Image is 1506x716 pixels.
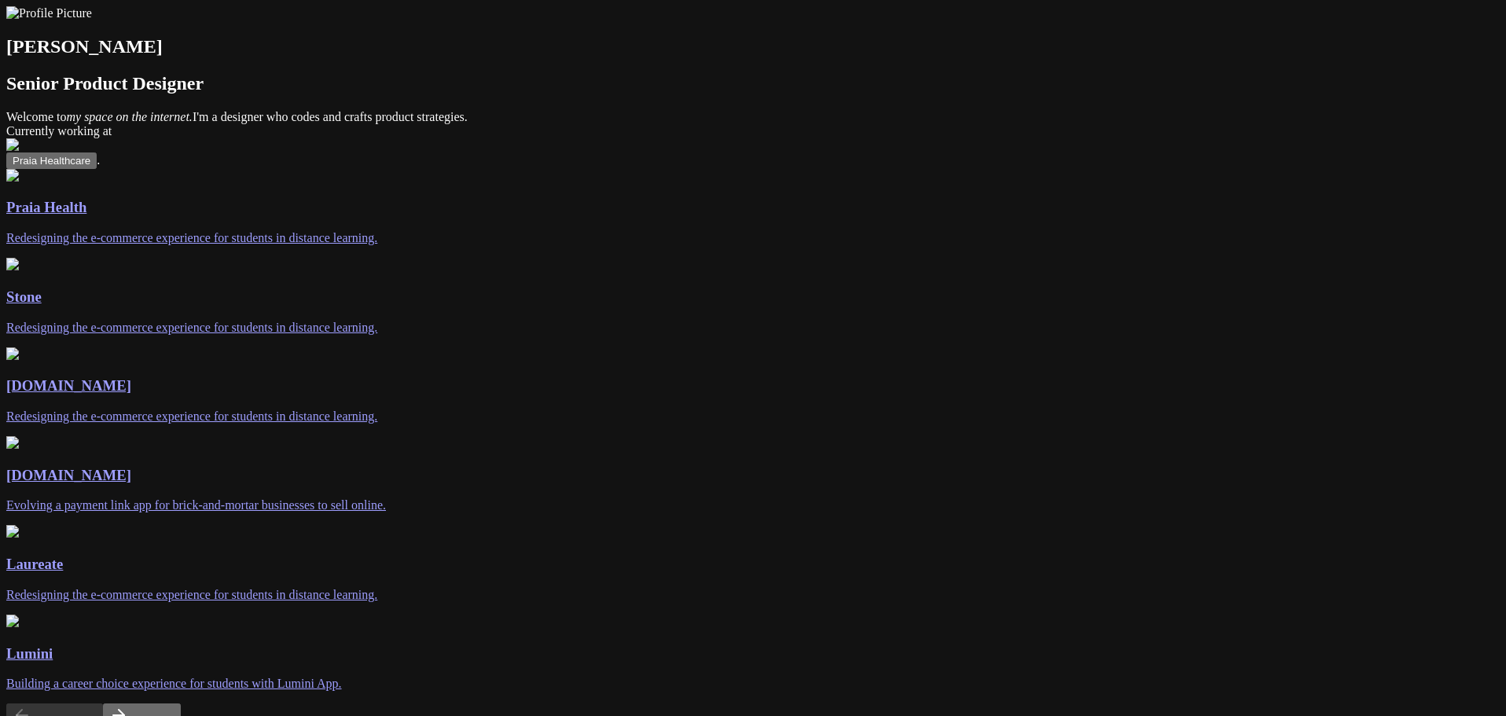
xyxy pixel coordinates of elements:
[6,258,1500,334] a: StoneRedesigning the e-commerce experience for students in distance learning.
[6,498,1500,512] p: Evolving a payment link app for brick-and-mortar businesses to sell online.
[6,169,1500,245] a: Praia HealthRedesigning the e-commerce experience for students in distance learning.
[6,199,1500,216] h3: Praia Health
[6,615,1500,691] a: LuminiBuilding a career choice experience for students with Lumini App.
[6,436,1500,512] a: [DOMAIN_NAME]Evolving a payment link app for brick-and-mortar businesses to sell online.
[6,436,19,449] img: linkme_home.png
[6,615,19,627] img: Thumbnail.png
[6,677,1500,691] p: Building a career choice experience for students with Lumini App.
[6,377,1500,395] h3: [DOMAIN_NAME]
[6,73,1500,94] h2: Senior Product Designer
[6,409,1500,424] p: Redesigning the e-commerce experience for students in distance learning.
[6,347,19,360] img: Laureate-Home-p-1080.png
[6,231,1500,245] p: Redesigning the e-commerce experience for students in distance learning.
[6,467,1500,484] h3: [DOMAIN_NAME]
[6,645,1500,663] h3: Lumini
[6,169,19,182] img: Laureate-Home-p-1080.png
[6,36,1500,57] h1: [PERSON_NAME]
[6,288,1500,306] h3: Stone
[6,152,97,169] button: Praia Healthcare
[6,525,19,538] img: Laureate-Home-p-1080.png
[66,110,192,123] em: my space on the internet.
[6,556,1500,573] h3: Laureate
[6,110,1500,167] span: Welcome to I'm a designer who codes and crafts product strategies. Currently working at .
[6,321,1500,335] p: Redesigning the e-commerce experience for students in distance learning.
[6,525,1500,601] a: LaureateRedesigning the e-commerce experience for students in distance learning.
[6,347,1500,424] a: [DOMAIN_NAME]Redesigning the e-commerce experience for students in distance learning.
[6,588,1500,602] p: Redesigning the e-commerce experience for students in distance learning.
[6,153,97,167] a: Praia Healthcare
[6,6,92,20] img: Profile Picture
[6,258,19,270] img: Laureate-Home-p-1080.png
[6,138,87,152] img: hidden image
